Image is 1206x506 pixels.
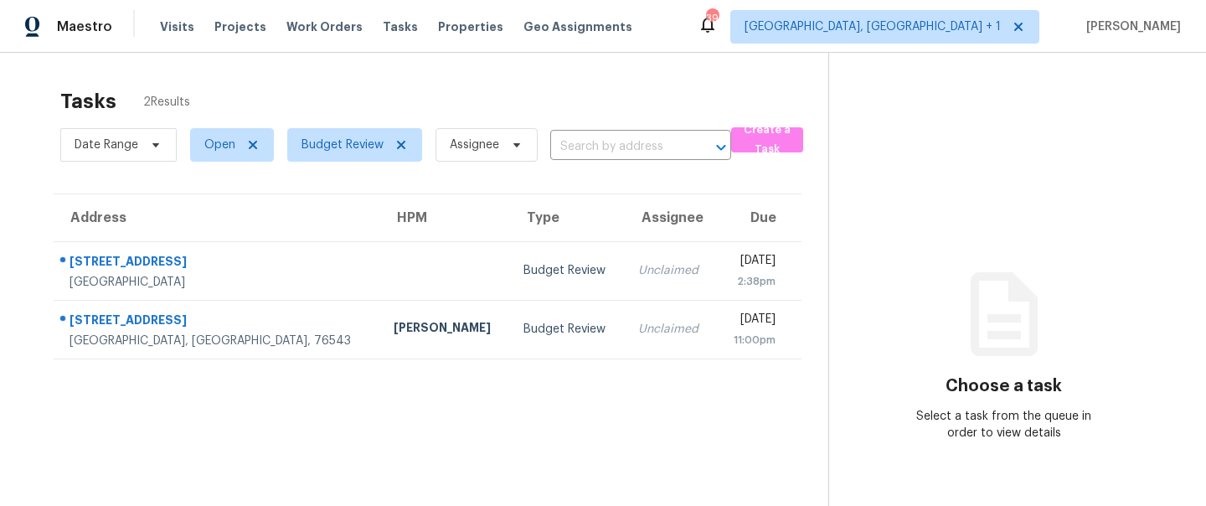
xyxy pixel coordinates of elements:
div: 11:00pm [729,332,776,349]
div: Budget Review [523,262,611,279]
h2: Tasks [60,93,116,110]
span: Tasks [383,21,418,33]
div: [STREET_ADDRESS] [70,312,367,333]
th: Due [716,194,801,241]
div: Unclaimed [638,321,703,338]
div: Budget Review [523,321,611,338]
div: [DATE] [729,311,776,332]
div: [PERSON_NAME] [394,319,497,340]
button: Open [709,136,733,159]
span: Maestro [57,18,112,35]
th: HPM [380,194,510,241]
span: Geo Assignments [523,18,632,35]
div: 39 [706,10,718,27]
th: Type [510,194,625,241]
div: [DATE] [729,252,776,273]
span: Visits [160,18,194,35]
span: Budget Review [301,137,384,153]
span: [GEOGRAPHIC_DATA], [GEOGRAPHIC_DATA] + 1 [745,18,1001,35]
span: Create a Task [740,121,795,159]
div: [STREET_ADDRESS] [70,253,367,274]
th: Assignee [625,194,716,241]
span: Date Range [75,137,138,153]
div: [GEOGRAPHIC_DATA], [GEOGRAPHIC_DATA], 76543 [70,333,367,349]
h3: Choose a task [946,378,1062,395]
span: Assignee [450,137,499,153]
div: Select a task from the queue in order to view details [916,408,1091,441]
th: Address [54,194,380,241]
span: Properties [438,18,503,35]
span: Work Orders [286,18,363,35]
span: Open [204,137,235,153]
div: 2:38pm [729,273,776,290]
div: Unclaimed [638,262,703,279]
span: Projects [214,18,266,35]
span: [PERSON_NAME] [1080,18,1181,35]
span: 2 Results [143,94,190,111]
button: Create a Task [731,127,803,152]
div: [GEOGRAPHIC_DATA] [70,274,367,291]
input: Search by address [550,134,684,160]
